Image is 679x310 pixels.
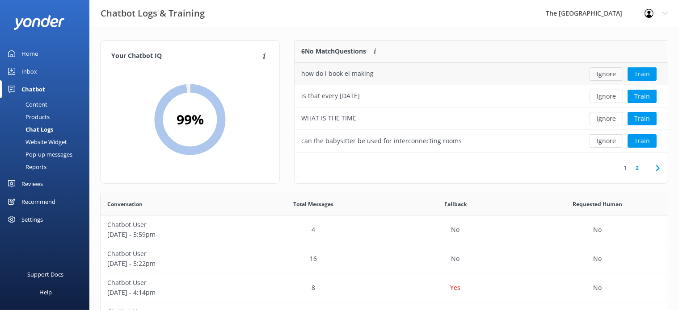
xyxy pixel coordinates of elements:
button: Ignore [590,67,623,81]
p: [DATE] - 4:14pm [107,288,236,298]
p: 8 [312,283,315,293]
div: Website Widget [5,136,67,148]
a: 1 [619,164,631,172]
div: WHAT IS THE TIME [301,113,356,123]
button: Train [628,112,657,125]
div: Reviews [21,175,43,193]
a: Website Widget [5,136,89,148]
span: Conversation [107,200,143,208]
div: row [295,107,668,130]
p: 6 No Match Questions [301,46,366,56]
p: 16 [310,254,317,264]
button: Train [628,67,657,81]
div: Chatbot [21,80,45,98]
div: row [295,63,668,85]
p: Chatbot User [107,220,236,230]
p: No [593,225,602,235]
div: is that every [DATE] [301,91,360,101]
a: Chat Logs [5,123,89,136]
div: grid [295,63,668,152]
h2: 99 % [177,109,204,130]
div: Inbox [21,62,37,80]
a: Pop-up messages [5,148,89,161]
div: Support Docs [28,265,64,283]
p: No [593,283,602,293]
p: Yes [450,283,460,293]
span: Requested Human [573,200,622,208]
a: 2 [631,164,643,172]
div: Chat Logs [5,123,53,136]
button: Ignore [590,134,623,148]
div: can the babysitter be used for interconnecting rooms [301,136,462,146]
p: Chatbot User [107,249,236,259]
button: Train [628,90,657,103]
p: [DATE] - 5:22pm [107,259,236,269]
button: Ignore [590,90,623,103]
span: Total Messages [293,200,333,208]
img: yonder-white-logo.png [13,15,65,30]
button: Train [628,134,657,148]
div: row [295,85,668,107]
h3: Chatbot Logs & Training [101,6,205,21]
div: row [295,130,668,152]
a: Reports [5,161,89,173]
div: Reports [5,161,46,173]
p: Chatbot User [107,278,236,288]
button: Ignore [590,112,623,125]
div: Products [5,111,50,123]
div: Recommend [21,193,55,211]
div: Pop-up messages [5,148,72,161]
a: Content [5,98,89,111]
div: Help [39,283,52,301]
div: row [101,273,668,302]
h4: Your Chatbot IQ [111,51,260,61]
p: No [451,254,460,264]
a: Products [5,111,89,123]
p: No [593,254,602,264]
div: Content [5,98,47,111]
div: how do i book ei making [301,69,374,79]
div: Home [21,45,38,62]
div: row [101,215,668,244]
div: Settings [21,211,43,228]
span: Fallback [444,200,467,208]
p: [DATE] - 5:59pm [107,230,236,240]
p: 4 [312,225,315,235]
div: row [101,244,668,273]
p: No [451,225,460,235]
